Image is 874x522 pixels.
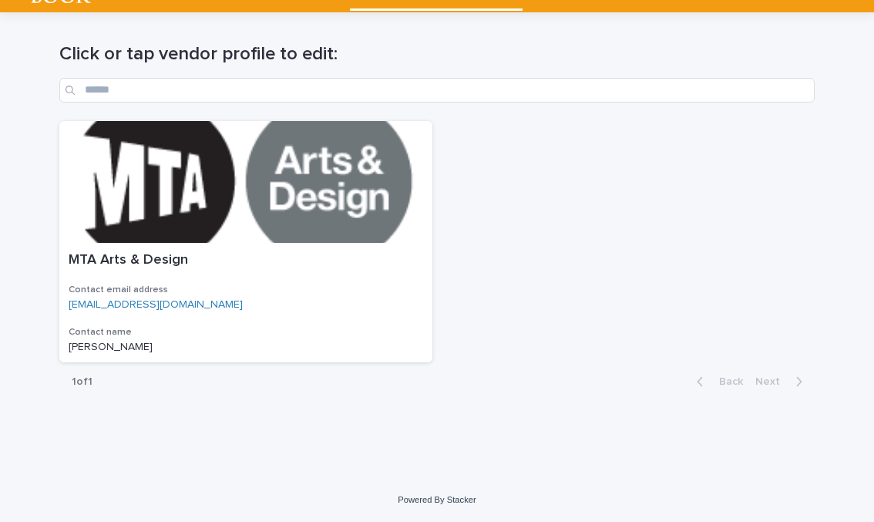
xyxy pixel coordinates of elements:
a: Powered By Stacker [398,495,476,504]
p: MTA Arts & Design [69,252,423,269]
a: [EMAIL_ADDRESS][DOMAIN_NAME] [69,299,243,310]
h3: Contact email address [69,284,423,296]
input: Search [59,78,815,103]
button: Next [749,375,815,389]
p: 1 of 1 [59,363,105,401]
span: Back [710,376,743,387]
p: [PERSON_NAME] [69,341,423,354]
span: Next [755,376,789,387]
button: Back [684,375,749,389]
h1: Click or tap vendor profile to edit: [59,43,815,66]
h3: Contact name [69,326,423,338]
a: MTA Arts & DesignContact email address[EMAIL_ADDRESS][DOMAIN_NAME]Contact name[PERSON_NAME] [59,121,432,363]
